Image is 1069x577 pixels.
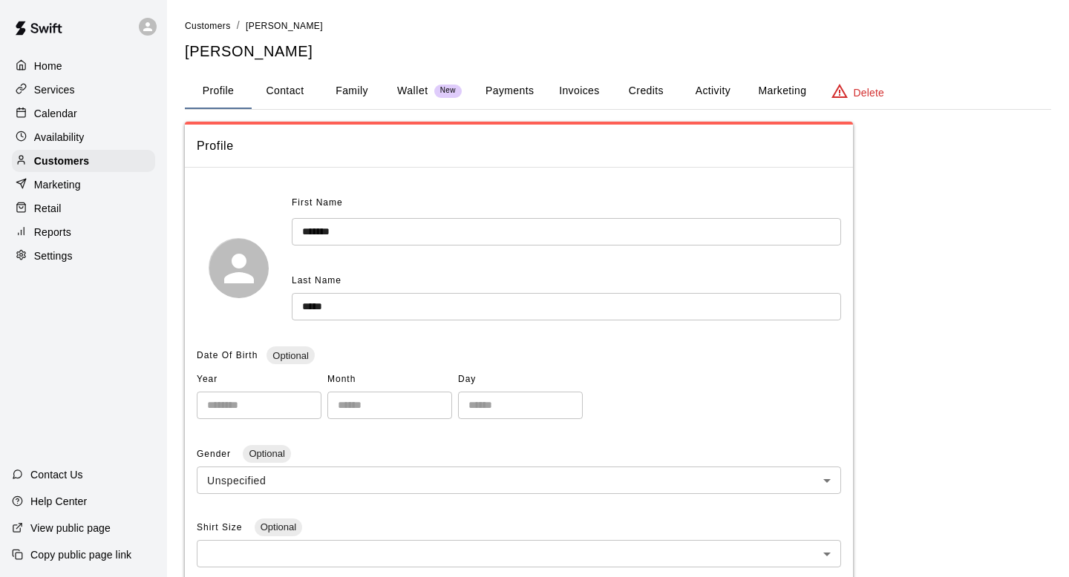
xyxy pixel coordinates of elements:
[12,79,155,101] a: Services
[318,73,385,109] button: Family
[185,73,1051,109] div: basic tabs example
[197,449,234,459] span: Gender
[185,42,1051,62] h5: [PERSON_NAME]
[34,248,73,263] p: Settings
[252,73,318,109] button: Contact
[30,467,83,482] p: Contact Us
[197,350,258,360] span: Date Of Birth
[237,18,240,33] li: /
[34,225,71,240] p: Reports
[197,522,246,533] span: Shirt Size
[34,59,62,73] p: Home
[34,177,81,192] p: Marketing
[185,19,231,31] a: Customers
[12,150,155,172] a: Customers
[267,350,314,361] span: Optional
[612,73,679,109] button: Credits
[255,521,302,533] span: Optional
[243,448,290,459] span: Optional
[458,368,583,392] span: Day
[679,73,746,109] button: Activity
[30,547,131,562] p: Copy public page link
[12,102,155,125] a: Calendar
[12,221,155,243] a: Reports
[292,191,343,215] span: First Name
[292,275,341,286] span: Last Name
[12,197,155,220] a: Retail
[12,126,155,148] a: Availability
[246,21,323,31] span: [PERSON_NAME]
[474,73,546,109] button: Payments
[34,82,75,97] p: Services
[12,245,155,267] a: Settings
[30,521,111,535] p: View public page
[34,130,85,145] p: Availability
[34,201,62,216] p: Retail
[197,368,321,392] span: Year
[327,368,452,392] span: Month
[854,85,884,100] p: Delete
[434,86,462,96] span: New
[197,136,841,156] span: Profile
[30,494,87,509] p: Help Center
[746,73,818,109] button: Marketing
[197,466,841,494] div: Unspecified
[185,21,231,31] span: Customers
[546,73,612,109] button: Invoices
[12,55,155,77] a: Home
[185,73,252,109] button: Profile
[185,18,1051,34] nav: breadcrumb
[12,174,155,196] a: Marketing
[34,154,89,168] p: Customers
[397,83,428,99] p: Wallet
[34,106,77,121] p: Calendar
